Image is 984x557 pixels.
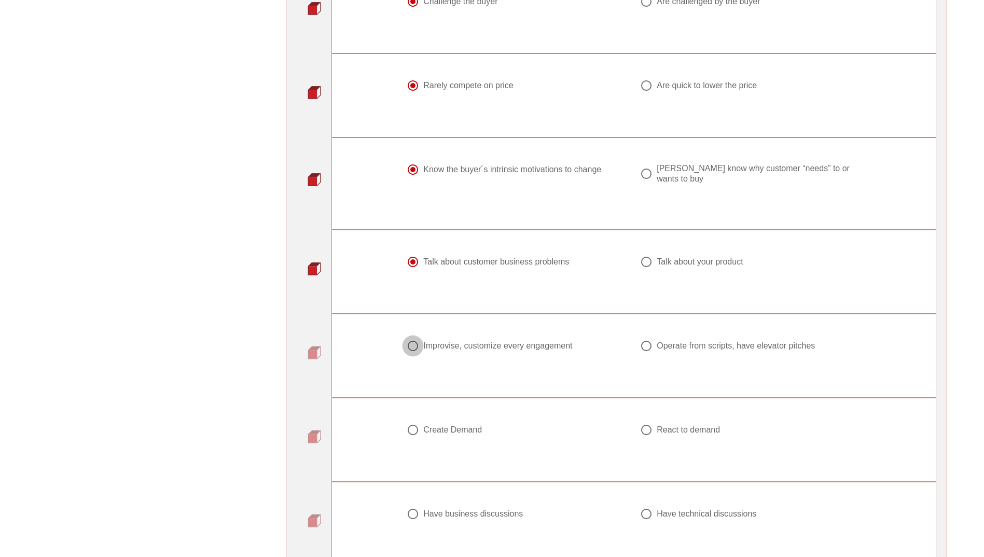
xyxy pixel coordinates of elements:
div: Operate from scripts, have elevator pitches [657,341,815,351]
div: Create Demand [423,425,482,435]
img: question-bullet.png [308,514,321,527]
div: Talk about customer business problems [423,257,569,267]
div: Know the buyer ́s intrinsic motivations to change [423,164,601,175]
img: question-bullet-actve.png [308,262,321,275]
img: question-bullet.png [308,430,321,443]
img: question-bullet.png [308,346,321,359]
img: question-bullet-actve.png [308,86,321,99]
div: Have business discussions [423,509,523,519]
div: Are quick to lower the price [657,80,757,91]
img: question-bullet-actve.png [308,173,321,186]
div: Talk about your product [657,257,743,267]
div: Rarely compete on price [423,80,513,91]
img: question-bullet-actve.png [308,2,321,15]
div: [PERSON_NAME] know why customer “needs” to or wants to buy [657,163,853,184]
div: React to demand [657,425,720,435]
div: Have technical discussions [657,509,756,519]
div: Improvise, customize every engagement [423,341,572,351]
